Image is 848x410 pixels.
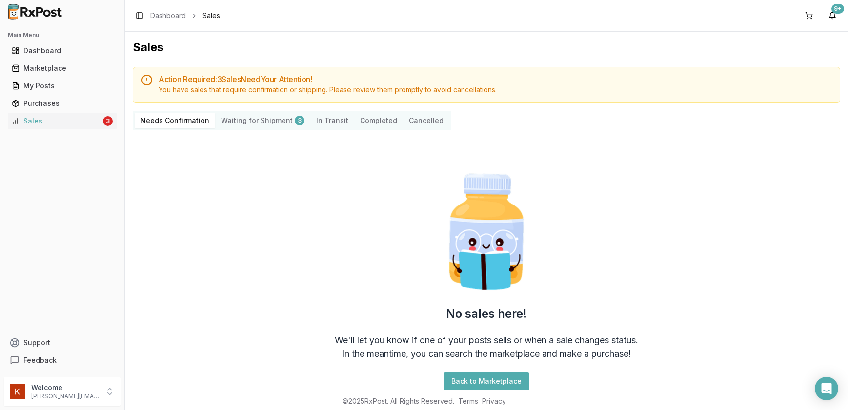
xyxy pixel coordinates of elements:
nav: breadcrumb [150,11,220,20]
p: [PERSON_NAME][EMAIL_ADDRESS][DOMAIN_NAME] [31,392,99,400]
h2: No sales here! [446,306,527,322]
a: My Posts [8,77,117,95]
button: Marketplace [4,61,121,76]
button: Back to Marketplace [444,372,529,390]
p: Welcome [31,383,99,392]
button: In Transit [310,113,354,128]
div: Dashboard [12,46,113,56]
div: My Posts [12,81,113,91]
div: Open Intercom Messenger [815,377,838,400]
div: In the meantime, you can search the marketplace and make a purchase! [342,347,631,361]
div: 3 [103,116,113,126]
button: Feedback [4,351,121,369]
a: Sales3 [8,112,117,130]
div: You have sales that require confirmation or shipping. Please review them promptly to avoid cancel... [159,85,832,95]
div: We'll let you know if one of your posts sells or when a sale changes status. [335,333,638,347]
button: Completed [354,113,403,128]
button: Sales3 [4,113,121,129]
button: Cancelled [403,113,449,128]
h1: Sales [133,40,840,55]
a: Purchases [8,95,117,112]
img: RxPost Logo [4,4,66,20]
a: Privacy [482,397,506,405]
div: 9+ [831,4,844,14]
button: Waiting for Shipment [215,113,310,128]
a: Marketplace [8,60,117,77]
button: 9+ [825,8,840,23]
h2: Main Menu [8,31,117,39]
button: My Posts [4,78,121,94]
a: Terms [458,397,478,405]
span: Feedback [23,355,57,365]
button: Purchases [4,96,121,111]
div: Marketplace [12,63,113,73]
img: Smart Pill Bottle [424,169,549,294]
a: Dashboard [150,11,186,20]
span: Sales [202,11,220,20]
div: Purchases [12,99,113,108]
a: Dashboard [8,42,117,60]
button: Dashboard [4,43,121,59]
button: Needs Confirmation [135,113,215,128]
div: 3 [295,116,304,125]
h5: Action Required: 3 Sale s Need Your Attention! [159,75,832,83]
button: Support [4,334,121,351]
img: User avatar [10,384,25,399]
div: Sales [12,116,101,126]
